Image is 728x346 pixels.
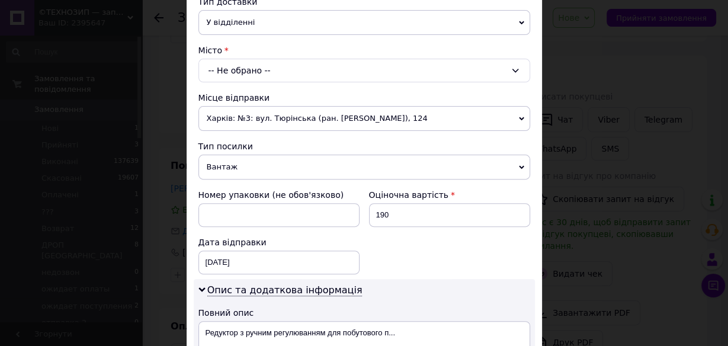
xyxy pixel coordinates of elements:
span: Місце відправки [198,93,270,102]
span: Тип посилки [198,142,253,151]
div: Місто [198,44,530,56]
div: Номер упаковки (не обов'язково) [198,189,360,201]
span: Опис та додаткова інформація [207,284,363,296]
span: Вантаж [198,155,530,180]
span: Харків: №3: вул. Тюрінська (ран. [PERSON_NAME]), 124 [198,106,530,131]
div: Дата відправки [198,236,360,248]
span: У відділенні [198,10,530,35]
div: Повний опис [198,307,530,319]
div: Оціночна вартість [369,189,530,201]
div: -- Не обрано -- [198,59,530,82]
